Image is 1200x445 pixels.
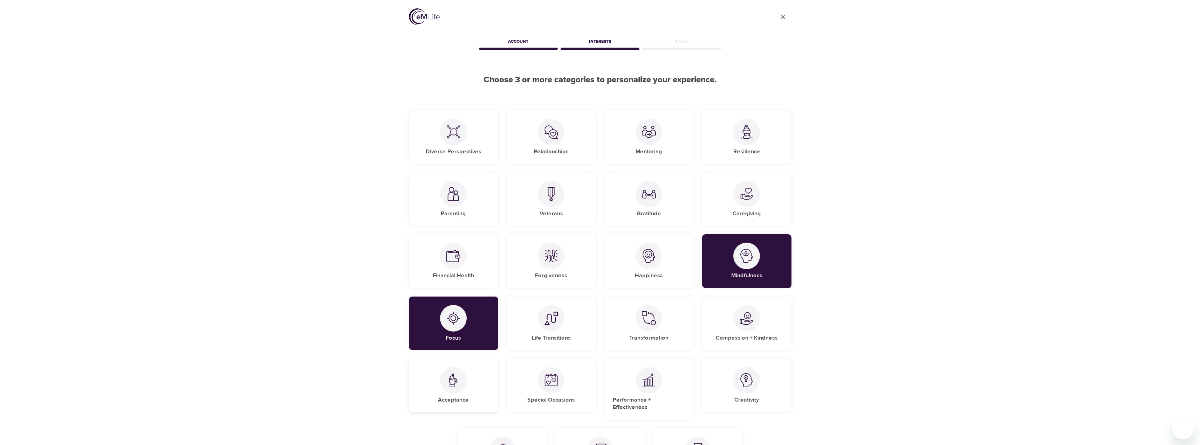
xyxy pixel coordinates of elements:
h5: Special Occasions [527,396,575,404]
h2: Choose 3 or more categories to personalize your experience. [409,75,791,85]
img: Performance + Effectiveness [642,373,656,388]
div: Life TransitionsLife Transitions [507,297,596,350]
div: VeteransVeterans [507,172,596,226]
div: Financial HealthFinancial Health [409,234,498,288]
div: AcceptanceAcceptance [409,359,498,412]
div: Compassion + KindnessCompassion + Kindness [702,297,791,350]
img: Happiness [642,249,656,263]
img: Transformation [642,311,656,325]
div: RelationshipsRelationships [507,110,596,164]
img: Acceptance [446,373,460,388]
div: MentoringMentoring [604,110,694,164]
h5: Creativity [734,396,759,404]
img: Creativity [740,373,754,387]
div: FocusFocus [409,297,498,350]
h5: Compassion + Kindness [716,334,778,342]
h5: Relationships [534,148,569,155]
img: Veterans [544,187,558,201]
div: GratitudeGratitude [604,172,694,226]
img: Parenting [446,187,460,201]
img: Caregiving [740,187,754,201]
h5: Mentoring [636,148,662,155]
div: HappinessHappiness [604,234,694,288]
h5: Forgiveness [535,272,567,279]
img: Mentoring [642,125,656,139]
h5: Financial Health [433,272,474,279]
img: Relationships [544,125,558,139]
div: Special OccasionsSpecial Occasions [507,359,596,412]
h5: Diverse Perspectives [426,148,481,155]
img: Resilience [740,125,754,139]
div: MindfulnessMindfulness [702,234,791,288]
div: ForgivenessForgiveness [507,234,596,288]
img: logo [409,8,440,25]
h5: Parenting [441,210,466,217]
img: Mindfulness [740,249,754,263]
img: Gratitude [642,187,656,201]
h5: Performance + Effectiveness [613,396,685,411]
h5: Caregiving [733,210,761,217]
img: Financial Health [446,249,460,263]
h5: Transformation [629,334,668,342]
div: Performance + EffectivenessPerformance + Effectiveness [604,359,694,420]
img: Special Occasions [544,373,558,387]
img: Life Transitions [544,311,558,325]
a: close [775,8,791,25]
img: Forgiveness [544,249,558,263]
img: Compassion + Kindness [740,311,754,325]
h5: Mindfulness [731,272,762,279]
h5: Acceptance [438,396,469,404]
h5: Life Transitions [532,334,571,342]
div: ResilienceResilience [702,110,791,164]
div: CreativityCreativity [702,359,791,412]
h5: Resilience [733,148,760,155]
img: Diverse Perspectives [446,125,460,139]
h5: Veterans [540,210,563,217]
div: ParentingParenting [409,172,498,226]
h5: Happiness [635,272,663,279]
div: Diverse PerspectivesDiverse Perspectives [409,110,498,164]
h5: Focus [446,334,461,342]
div: TransformationTransformation [604,297,694,350]
div: CaregivingCaregiving [702,172,791,226]
h5: Gratitude [637,210,661,217]
iframe: Button to launch messaging window [1172,417,1194,439]
img: Focus [446,311,460,325]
